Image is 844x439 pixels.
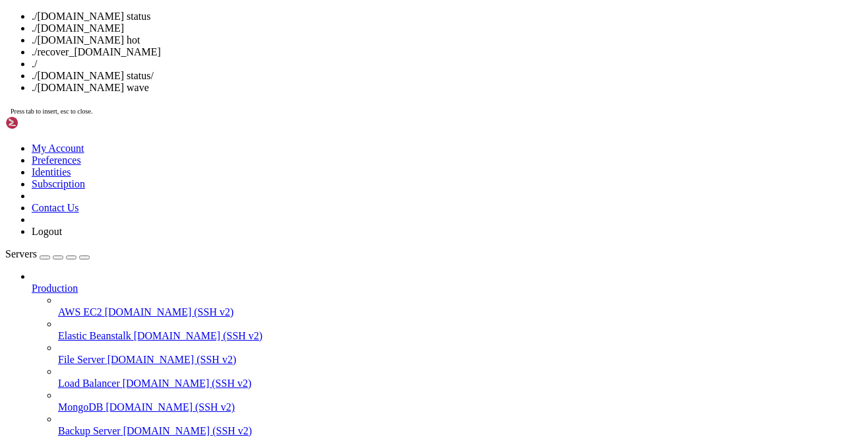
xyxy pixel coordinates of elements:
[32,178,85,189] a: Subscription
[58,413,839,437] li: Backup Server [DOMAIN_NAME] (SSH v2)
[5,18,672,25] x-row: * Documentation: [URL][DOMAIN_NAME]
[134,330,263,341] span: [DOMAIN_NAME] (SSH v2)
[32,283,839,294] a: Production
[58,378,120,389] span: Load Balancer
[5,111,672,118] x-row: This server is hosted by Contabo. If you have any questions or need help,
[32,166,71,178] a: Identities
[123,425,253,436] span: [DOMAIN_NAME] (SSH v2)
[32,22,839,34] li: ./[DOMAIN_NAME]
[123,378,252,389] span: [DOMAIN_NAME] (SSH v2)
[5,78,672,84] x-row: | |__| (_) | .` | | |/ _ \| _ \ (_) |
[58,294,839,318] li: AWS EC2 [DOMAIN_NAME] (SSH v2)
[5,157,672,164] x-row: root@0d844a584cdd:/usr/src/app# ./
[58,306,839,318] a: AWS EC2 [DOMAIN_NAME] (SSH v2)
[32,226,62,237] a: Logout
[5,248,90,259] a: Servers
[58,425,839,437] a: Backup Server [DOMAIN_NAME] (SSH v2)
[32,70,839,82] li: ./[DOMAIN_NAME] status/
[5,144,672,151] x-row: > ^C
[5,5,672,12] x-row: Welcome to Ubuntu 22.04.5 LTS (GNU/Linux 5.15.0-25-generic x86_64)
[5,137,672,144] x-row: root@vmi2627751:~# docker exec -it telegram-claim-bot /bin/bash\
[58,389,839,413] li: MongoDB [DOMAIN_NAME] (SSH v2)
[5,118,672,124] x-row: please don't hesitate to contact us at [EMAIL_ADDRESS][DOMAIN_NAME].
[105,306,234,318] span: [DOMAIN_NAME] (SSH v2)
[58,425,121,436] span: Backup Server
[5,84,672,91] x-row: \____\___/|_|\_| |_/_/ \_|___/\___/
[5,38,672,45] x-row: New release '24.04.3 LTS' available.
[5,25,672,32] x-row: * Management: [URL][DOMAIN_NAME]
[5,32,672,38] x-row: * Support: [URL][DOMAIN_NAME]
[105,401,235,413] span: [DOMAIN_NAME] (SSH v2)
[5,71,672,78] x-row: | | / _ \| \| |_ _/ \ | _ )/ _ \
[32,202,79,213] a: Contact Us
[32,82,839,94] li: ./[DOMAIN_NAME] wave
[5,98,672,104] x-row: Welcome!
[58,401,103,413] span: MongoDB
[58,330,131,341] span: Elastic Beanstalk
[58,354,839,366] a: File Server [DOMAIN_NAME] (SSH v2)
[127,157,130,164] div: (34, 23)
[32,58,839,70] li: ./
[58,401,839,413] a: MongoDB [DOMAIN_NAME] (SSH v2)
[5,65,672,71] x-row: / ___/___ _ _ _____ _ ___ ___
[32,143,84,154] a: My Account
[58,342,839,366] li: File Server [DOMAIN_NAME] (SSH v2)
[32,34,839,46] li: ./[DOMAIN_NAME] hot
[32,46,839,58] li: ./recover_[DOMAIN_NAME]
[5,248,37,259] span: Servers
[107,354,237,365] span: [DOMAIN_NAME] (SSH v2)
[58,378,839,389] a: Load Balancer [DOMAIN_NAME] (SSH v2)
[5,45,672,51] x-row: Run 'do-release-upgrade' to upgrade to it.
[58,306,102,318] span: AWS EC2
[11,108,92,115] span: Press tab to insert, esc to close.
[58,366,839,389] li: Load Balancer [DOMAIN_NAME] (SSH v2)
[5,116,81,129] img: Shellngn
[32,283,78,294] span: Production
[5,131,672,137] x-row: Last login: [DATE] from [TECHNICAL_ID]
[5,58,672,65] x-row: _____
[32,11,839,22] li: ./[DOMAIN_NAME] status
[58,354,105,365] span: File Server
[58,318,839,342] li: Elastic Beanstalk [DOMAIN_NAME] (SSH v2)
[58,330,839,342] a: Elastic Beanstalk [DOMAIN_NAME] (SSH v2)
[32,154,81,166] a: Preferences
[5,151,672,157] x-row: root@vmi2627751:~# docker exec -it telegram-claim-bot /bin/bash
